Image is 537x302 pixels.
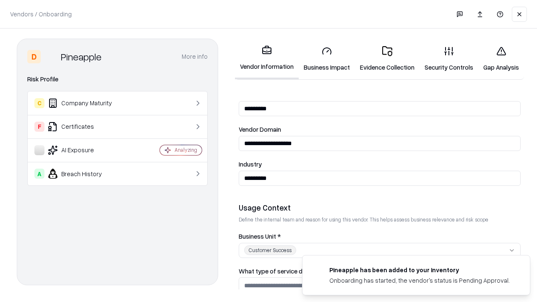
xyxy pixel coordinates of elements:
button: Customer Success [239,243,521,258]
div: Pineapple has been added to your inventory [329,266,510,274]
img: Pineapple [44,50,57,63]
div: Onboarding has started, the vendor's status is Pending Approval. [329,276,510,285]
div: Pineapple [61,50,102,63]
div: D [27,50,41,63]
label: Industry [239,161,521,167]
img: pineappleenergy.com [313,266,323,276]
div: F [34,122,44,132]
div: A [34,169,44,179]
div: C [34,98,44,108]
div: Company Maturity [34,98,135,108]
label: Business Unit * [239,233,521,240]
p: Define the internal team and reason for using this vendor. This helps assess business relevance a... [239,216,521,223]
div: Usage Context [239,203,521,213]
label: What type of service does the vendor provide? * [239,268,521,274]
label: Vendor Domain [239,126,521,133]
a: Business Impact [299,39,355,78]
a: Vendor Information [235,39,299,79]
a: Gap Analysis [478,39,524,78]
div: Certificates [34,122,135,132]
p: Vendors / Onboarding [10,10,72,18]
div: Breach History [34,169,135,179]
div: Risk Profile [27,74,208,84]
button: More info [182,49,208,64]
div: Analyzing [175,146,197,154]
a: Evidence Collection [355,39,420,78]
a: Security Controls [420,39,478,78]
div: AI Exposure [34,145,135,155]
div: Customer Success [244,245,296,255]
